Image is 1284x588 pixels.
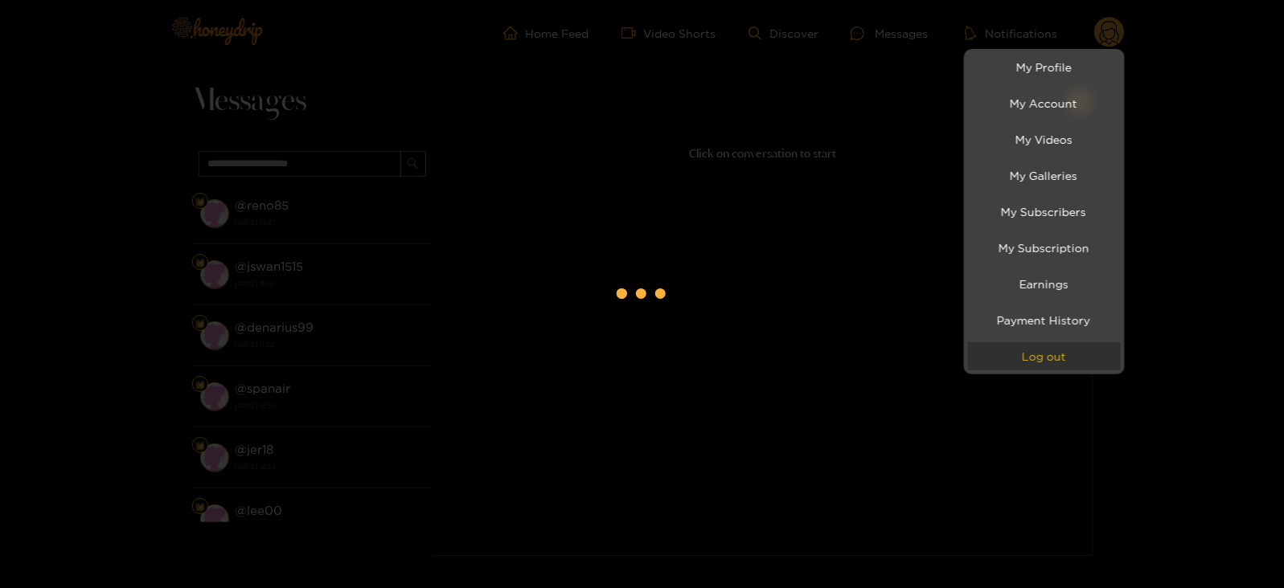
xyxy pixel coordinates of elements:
a: My Account [968,89,1121,117]
a: My Galleries [968,161,1121,190]
a: My Profile [968,53,1121,81]
a: My Subscription [968,234,1121,262]
a: Earnings [968,270,1121,298]
a: My Subscribers [968,198,1121,226]
a: My Videos [968,125,1121,153]
a: Payment History [968,306,1121,334]
button: Log out [968,342,1121,370]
